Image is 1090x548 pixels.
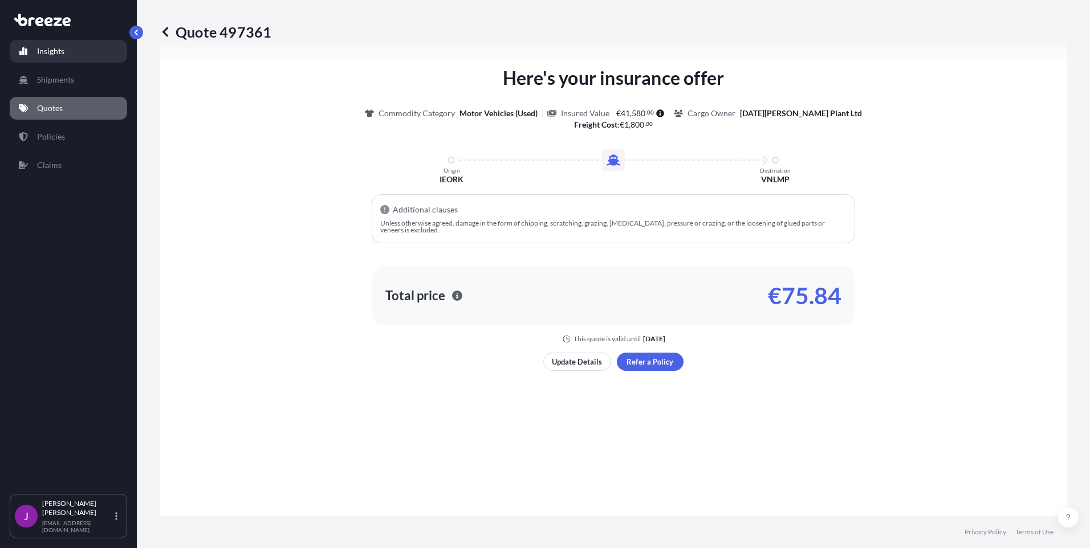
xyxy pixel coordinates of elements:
[768,287,841,305] p: €75.84
[10,97,127,120] a: Quotes
[632,109,645,117] span: 580
[620,121,624,129] span: €
[385,290,445,301] p: Total price
[503,64,724,92] p: Here's your insurance offer
[444,167,460,174] p: Origin
[630,109,632,117] span: ,
[561,108,609,119] p: Insured Value
[10,40,127,63] a: Insights
[631,121,644,129] span: 800
[10,154,127,177] a: Claims
[440,174,463,185] p: IEORK
[42,520,113,533] p: [EMAIL_ADDRESS][DOMAIN_NAME]
[1015,527,1054,537] a: Terms of Use
[688,108,735,119] p: Cargo Owner
[10,68,127,91] a: Shipments
[379,108,455,119] p: Commodity Category
[37,74,74,85] p: Shipments
[574,334,641,343] p: This quote is valid until
[760,167,791,174] p: Destination
[643,334,665,343] p: [DATE]
[574,119,653,130] p: :
[617,353,684,371] button: Refer a Policy
[37,160,62,171] p: Claims
[629,121,631,129] span: ,
[42,499,113,517] p: [PERSON_NAME] [PERSON_NAME]
[459,108,538,119] p: Motor Vehicles (Used)
[574,120,617,129] b: Freight Cost
[24,510,29,522] span: J
[965,527,1006,537] a: Privacy Policy
[627,356,673,367] p: Refer a Policy
[621,109,630,117] span: 41
[761,174,790,185] p: VNLMP
[624,121,629,129] span: 1
[647,111,654,114] span: 00
[616,109,621,117] span: €
[552,356,602,367] p: Update Details
[160,23,271,41] p: Quote 497361
[543,353,611,371] button: Update Details
[37,46,64,57] p: Insights
[10,125,127,148] a: Policies
[646,111,647,114] span: .
[646,122,653,126] span: 00
[380,219,825,234] span: Unless otherwise agreed, damage in the form of chipping, scratching, grazing, [MEDICAL_DATA], pre...
[37,103,63,114] p: Quotes
[37,131,65,142] p: Policies
[740,108,862,119] p: [DATE][PERSON_NAME] Plant Ltd
[393,204,458,215] p: Additional clauses
[645,122,646,126] span: .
